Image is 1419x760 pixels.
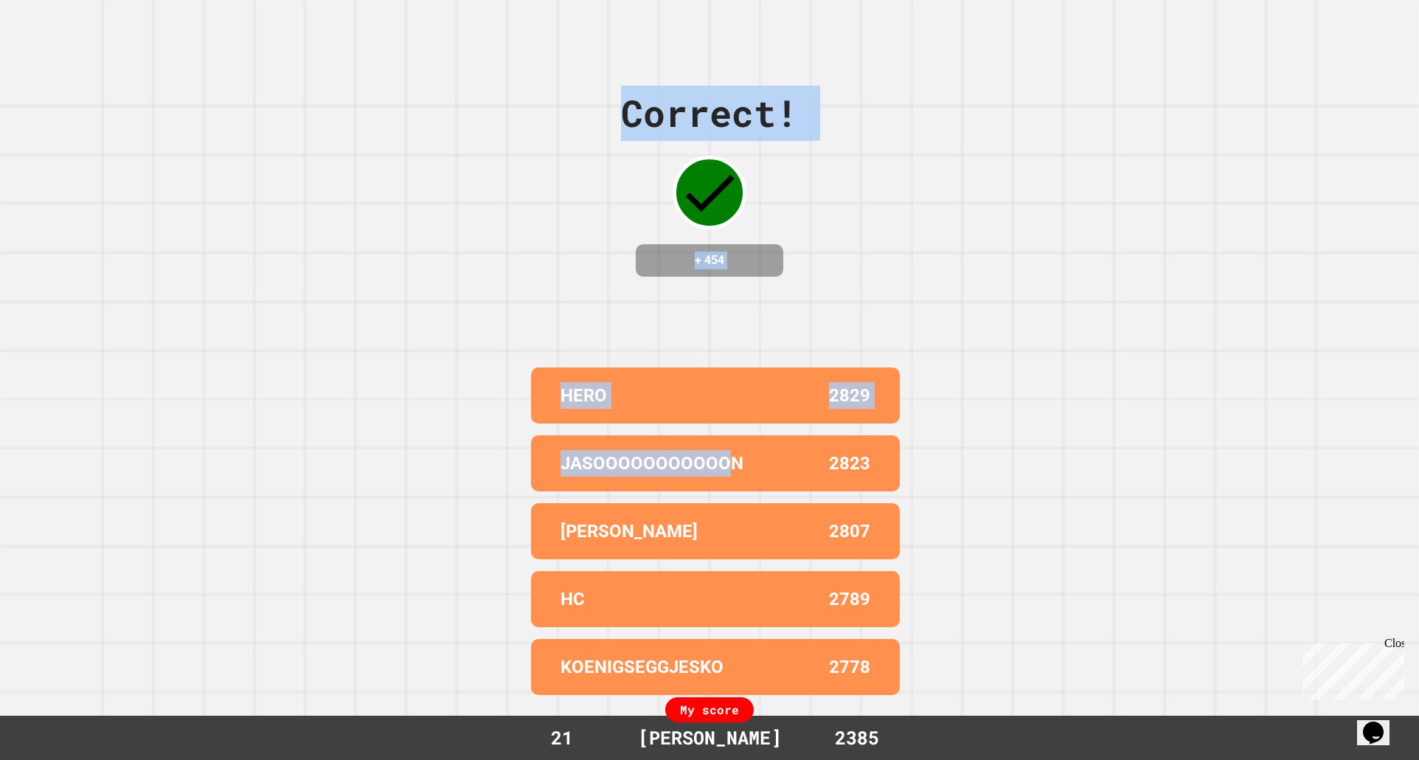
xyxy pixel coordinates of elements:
[829,518,870,545] p: 2807
[623,724,797,752] div: [PERSON_NAME]
[561,654,724,680] p: KOENIGSEGGJESKO
[561,586,585,612] p: HC
[507,724,617,752] div: 21
[829,654,870,680] p: 2778
[6,6,102,94] div: Chat with us now!Close
[829,382,870,409] p: 2829
[561,382,607,409] p: HERO
[829,450,870,477] p: 2823
[802,724,912,752] div: 2385
[650,252,769,269] h4: + 454
[561,518,698,545] p: [PERSON_NAME]
[1297,637,1404,699] iframe: chat widget
[665,697,754,722] div: My score
[621,86,798,141] div: Correct!
[561,450,743,477] p: JASOOOOOOOOOOON
[829,586,870,612] p: 2789
[1357,701,1404,745] iframe: chat widget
